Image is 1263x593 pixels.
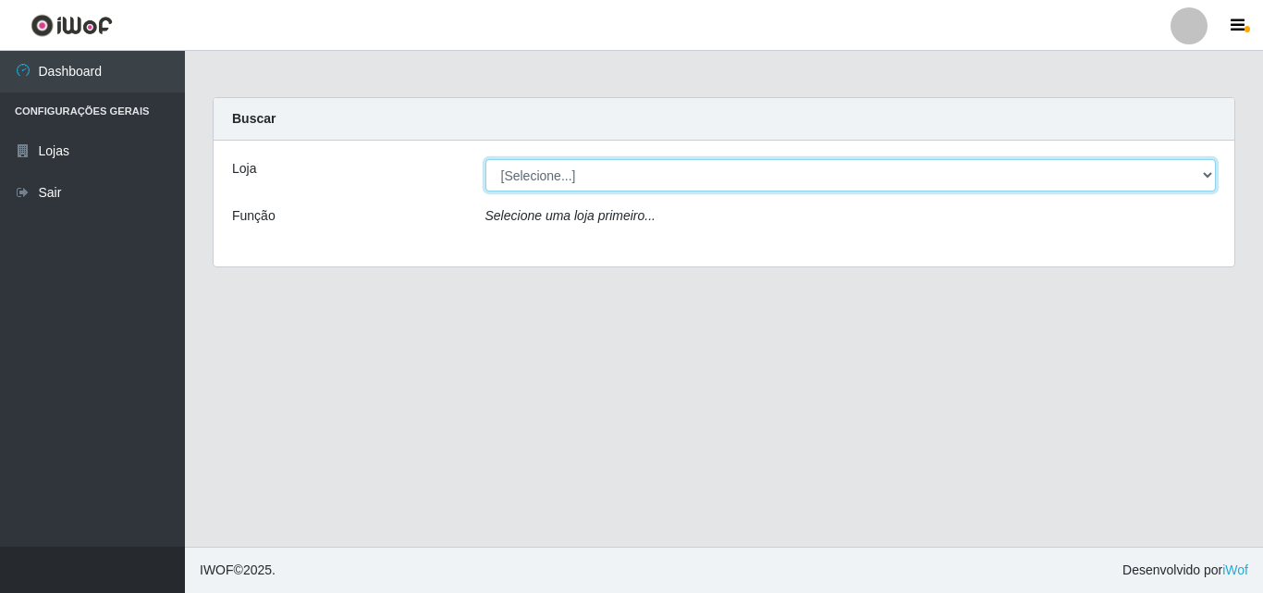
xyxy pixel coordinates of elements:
[232,206,276,226] label: Função
[1122,561,1248,580] span: Desenvolvido por
[232,159,256,179] label: Loja
[31,14,113,37] img: CoreUI Logo
[200,561,276,580] span: © 2025 .
[232,111,276,126] strong: Buscar
[1222,562,1248,577] a: iWof
[485,208,656,223] i: Selecione uma loja primeiro...
[200,562,234,577] span: IWOF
